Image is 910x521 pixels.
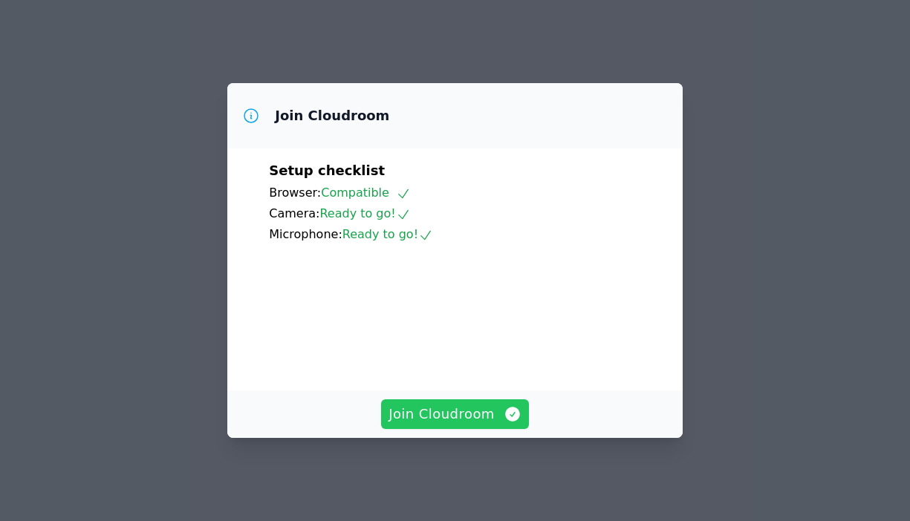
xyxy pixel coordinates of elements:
[269,186,321,200] span: Browser:
[269,227,342,241] span: Microphone:
[269,206,319,220] span: Camera:
[275,107,389,125] h3: Join Cloudroom
[342,227,433,241] span: Ready to go!
[321,186,411,200] span: Compatible
[319,206,410,220] span: Ready to go!
[269,163,385,178] span: Setup checklist
[389,404,521,425] span: Join Cloudroom
[381,399,529,429] button: Join Cloudroom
